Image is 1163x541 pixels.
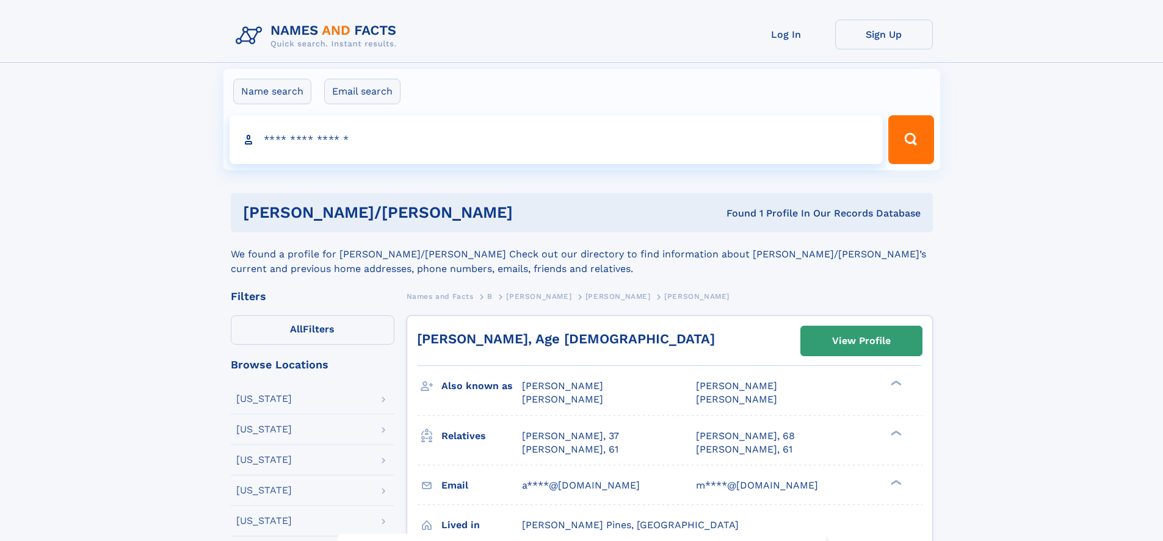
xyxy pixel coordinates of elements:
[888,478,902,486] div: ❯
[236,394,292,404] div: [US_STATE]
[664,292,730,301] span: [PERSON_NAME]
[487,288,493,304] a: B
[522,380,603,392] span: [PERSON_NAME]
[236,516,292,526] div: [US_STATE]
[243,205,620,220] h1: [PERSON_NAME]/[PERSON_NAME]
[231,359,394,370] div: Browse Locations
[522,429,619,443] a: [PERSON_NAME], 37
[487,292,493,301] span: B
[236,455,292,465] div: [US_STATE]
[236,425,292,434] div: [US_STATE]
[620,207,921,220] div: Found 1 Profile In Our Records Database
[696,443,792,456] a: [PERSON_NAME], 61
[585,288,651,304] a: [PERSON_NAME]
[506,292,571,301] span: [PERSON_NAME]
[801,326,922,356] a: View Profile
[230,115,883,164] input: search input
[888,429,902,437] div: ❯
[441,475,522,496] h3: Email
[236,485,292,495] div: [US_STATE]
[506,288,571,304] a: [PERSON_NAME]
[417,331,715,346] a: [PERSON_NAME], Age [DEMOGRAPHIC_DATA]
[737,20,835,49] a: Log In
[441,426,522,446] h3: Relatives
[231,291,394,302] div: Filters
[888,379,902,387] div: ❯
[324,79,400,104] label: Email search
[585,292,651,301] span: [PERSON_NAME]
[407,288,474,304] a: Names and Facts
[231,20,407,52] img: Logo Names and Facts
[522,519,739,531] span: [PERSON_NAME] Pines, [GEOGRAPHIC_DATA]
[522,443,618,456] a: [PERSON_NAME], 61
[888,115,933,164] button: Search Button
[696,380,777,392] span: [PERSON_NAME]
[696,429,795,443] a: [PERSON_NAME], 68
[231,315,394,345] label: Filters
[441,515,522,536] h3: Lived in
[233,79,311,104] label: Name search
[696,393,777,405] span: [PERSON_NAME]
[835,20,933,49] a: Sign Up
[290,323,303,335] span: All
[832,327,891,355] div: View Profile
[441,376,522,396] h3: Also known as
[522,393,603,405] span: [PERSON_NAME]
[231,232,933,276] div: We found a profile for [PERSON_NAME]/[PERSON_NAME] Check out our directory to find information ab...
